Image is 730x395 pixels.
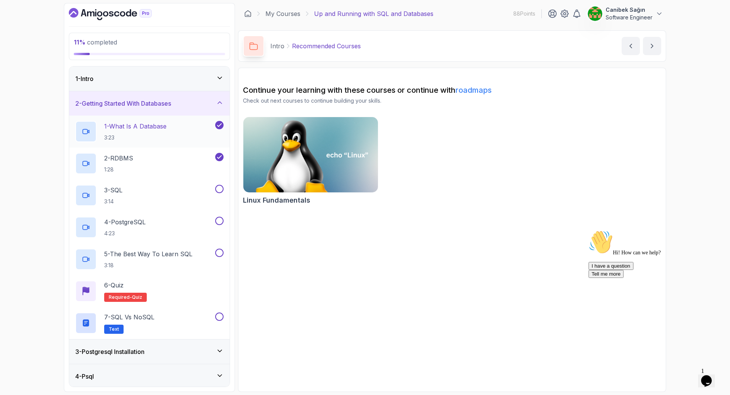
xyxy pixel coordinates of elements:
a: Dashboard [244,10,252,17]
a: My Courses [265,9,300,18]
a: Linux Fundamentals cardLinux Fundamentals [243,117,378,206]
button: 4-Psql [69,364,230,389]
button: 3-Postgresql Installation [69,339,230,364]
button: 4-PostgreSQL4:23 [75,217,224,238]
p: Intro [270,41,284,51]
p: 4 - PostgreSQL [104,217,146,227]
a: roadmaps [455,86,492,95]
p: 2 - RDBMS [104,154,133,163]
h3: 2 - Getting Started With Databases [75,99,171,108]
img: user profile image [588,6,602,21]
span: Required- [109,294,132,300]
img: Linux Fundamentals card [243,117,378,192]
button: I have a question [3,35,48,43]
p: 1 - What Is A Database [104,122,167,131]
span: Hi! How can we help? [3,23,75,29]
button: user profile imageCanibek SağınSoftware Engineer [587,6,663,21]
p: 3:18 [104,262,192,269]
p: Software Engineer [606,14,652,21]
p: 7 - SQL vs NoSQL [104,313,154,322]
button: 2-RDBMS1:28 [75,153,224,174]
p: Recommended Courses [292,41,361,51]
div: 👋Hi! How can we help?I have a questionTell me more [3,3,140,51]
h2: Continue your learning with these courses or continue with [243,85,661,95]
button: 1-What Is A Database3:23 [75,121,224,142]
p: Up and Running with SQL and Databases [314,9,433,18]
button: previous content [622,37,640,55]
p: 3:14 [104,198,122,205]
p: 6 - Quiz [104,281,124,290]
span: completed [74,38,117,46]
h2: Linux Fundamentals [243,195,310,206]
button: Tell me more [3,43,38,51]
img: :wave: [3,3,27,27]
p: 4:23 [104,230,146,237]
iframe: chat widget [586,227,722,361]
button: next content [643,37,661,55]
button: 3-SQL3:14 [75,185,224,206]
button: 2-Getting Started With Databases [69,91,230,116]
h3: 4 - Psql [75,372,94,381]
p: Check out next courses to continue building your skills. [243,97,661,105]
span: Text [109,326,119,332]
p: 1:28 [104,166,133,173]
p: 88 Points [513,10,535,17]
p: Canibek Sağın [606,6,652,14]
button: 6-QuizRequired-quiz [75,281,224,302]
span: quiz [132,294,142,300]
p: 5 - The Best Way To Learn SQL [104,249,192,259]
iframe: chat widget [698,365,722,387]
h3: 3 - Postgresql Installation [75,347,144,356]
a: Dashboard [69,8,169,20]
span: 11 % [74,38,86,46]
button: 1-Intro [69,67,230,91]
h3: 1 - Intro [75,74,94,83]
button: 7-SQL vs NoSQLText [75,313,224,334]
p: 3 - SQL [104,186,122,195]
p: 3:23 [104,134,167,141]
button: 5-The Best Way To Learn SQL3:18 [75,249,224,270]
